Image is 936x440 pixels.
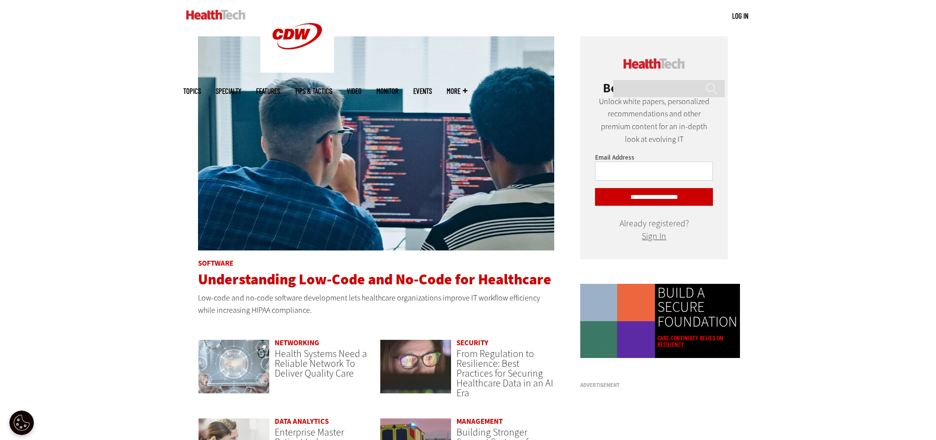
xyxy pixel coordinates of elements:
a: Software [198,258,233,268]
div: Cookie Settings [9,411,34,435]
a: Healthcare networking [198,339,270,404]
span: Topics [183,87,201,95]
a: Features [256,87,280,95]
p: Unlock white papers, personalized recommendations and other premium content for an in-depth look ... [595,95,713,145]
label: Email Address [595,153,634,162]
img: Healthcare networking [198,339,270,394]
a: Events [413,87,432,95]
a: Tips & Tactics [295,87,332,95]
a: Data Analytics [275,416,329,426]
p: Low-code and no-code software development lets healthcare organizations improve IT workflow effic... [198,292,555,317]
a: Networking [275,338,319,348]
div: User menu [732,11,748,21]
a: Sign In [642,230,666,242]
a: Care continuity relies on resiliency. [657,335,737,348]
span: Specialty [216,87,241,95]
a: MonITor [376,87,398,95]
img: woman wearing glasses looking at healthcare data on screen [380,339,452,394]
a: CDW [260,65,334,75]
img: Colorful animated shapes [580,284,655,358]
div: Already registered? [595,220,713,240]
a: Video [347,87,362,95]
span: Become an Insider [603,80,705,96]
a: Understanding Low-Code and No-Code for Healthcare [198,270,551,289]
h3: Advertisement [580,383,728,388]
a: From Regulation to Resilience: Best Practices for Securing Healthcare Data in an AI Era [456,347,553,400]
img: Home [186,10,246,20]
a: Security [456,338,488,348]
span: More [447,87,467,95]
button: Open Preferences [9,411,34,435]
a: BUILD A SECURE FOUNDATION [657,286,737,329]
a: Health Systems Need a Reliable Network To Deliver Quality Care [275,347,367,380]
a: woman wearing glasses looking at healthcare data on screen [380,339,452,404]
a: Coworkers coding [198,36,555,252]
a: Management [456,416,503,426]
a: Log in [732,11,748,20]
img: Coworkers coding [198,36,555,250]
